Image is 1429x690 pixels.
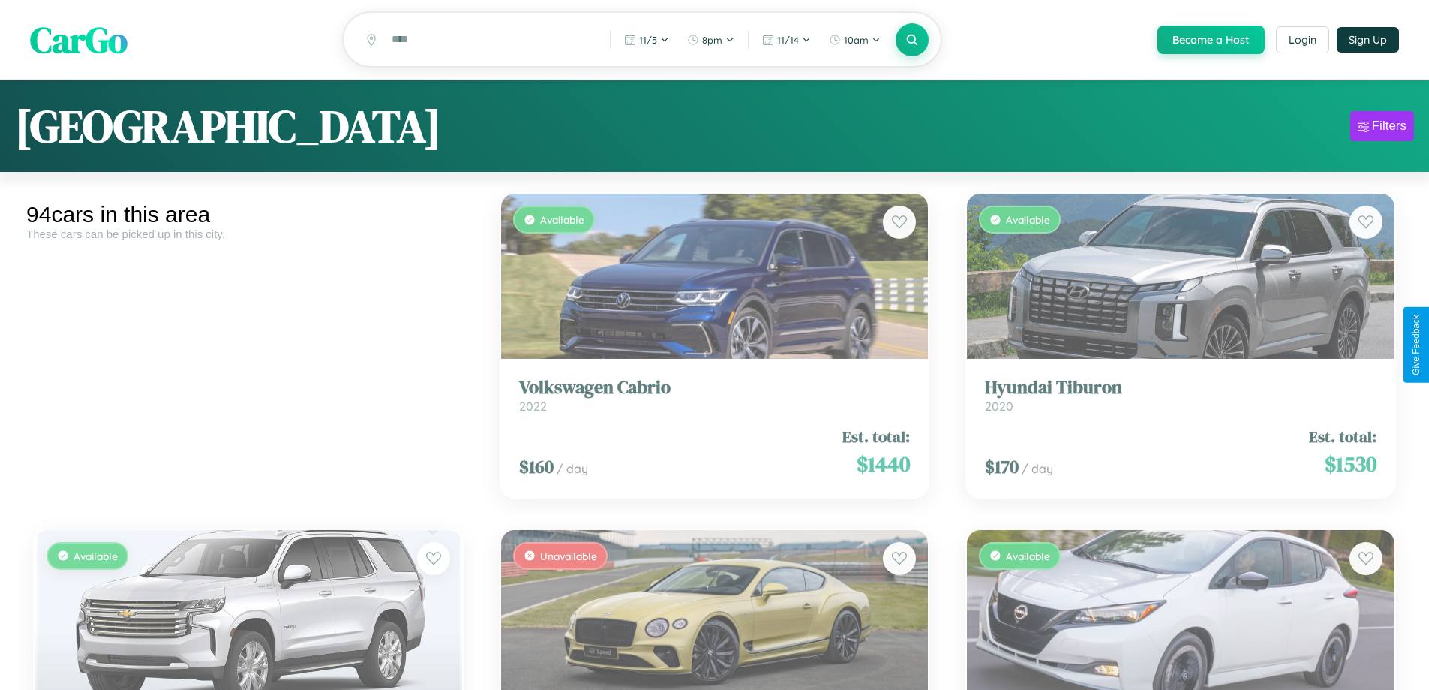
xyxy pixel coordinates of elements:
[985,372,1376,393] h3: Hyundai Tiburon
[1006,544,1050,557] span: Available
[1372,119,1406,134] div: Filters
[1411,315,1421,375] div: Give Feedback
[1006,208,1050,221] span: Available
[519,393,547,408] span: 2022
[519,449,554,474] span: $ 160
[857,444,910,474] span: $ 1440
[821,28,888,52] button: 10am
[557,456,588,471] span: / day
[680,28,742,52] button: 8pm
[639,34,657,46] span: 11 / 5
[617,28,677,52] button: 11/5
[777,34,799,46] span: 11 / 14
[540,208,584,221] span: Available
[1325,444,1376,474] span: $ 1530
[985,372,1376,408] a: Hyundai Tiburon2020
[1276,26,1329,53] button: Login
[1309,420,1376,442] span: Est. total:
[702,34,722,46] span: 8pm
[74,544,118,557] span: Available
[26,202,470,227] div: 94 cars in this area
[844,34,869,46] span: 10am
[842,420,910,442] span: Est. total:
[1337,27,1399,53] button: Sign Up
[15,95,441,157] h1: [GEOGRAPHIC_DATA]
[519,372,911,408] a: Volkswagen Cabrio2022
[30,15,128,65] span: CarGo
[985,393,1013,408] span: 2020
[1157,26,1265,54] button: Become a Host
[1350,111,1414,141] button: Filters
[1022,456,1053,471] span: / day
[755,28,818,52] button: 11/14
[519,372,911,393] h3: Volkswagen Cabrio
[985,449,1019,474] span: $ 170
[540,544,597,557] span: Unavailable
[26,227,470,240] div: These cars can be picked up in this city.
